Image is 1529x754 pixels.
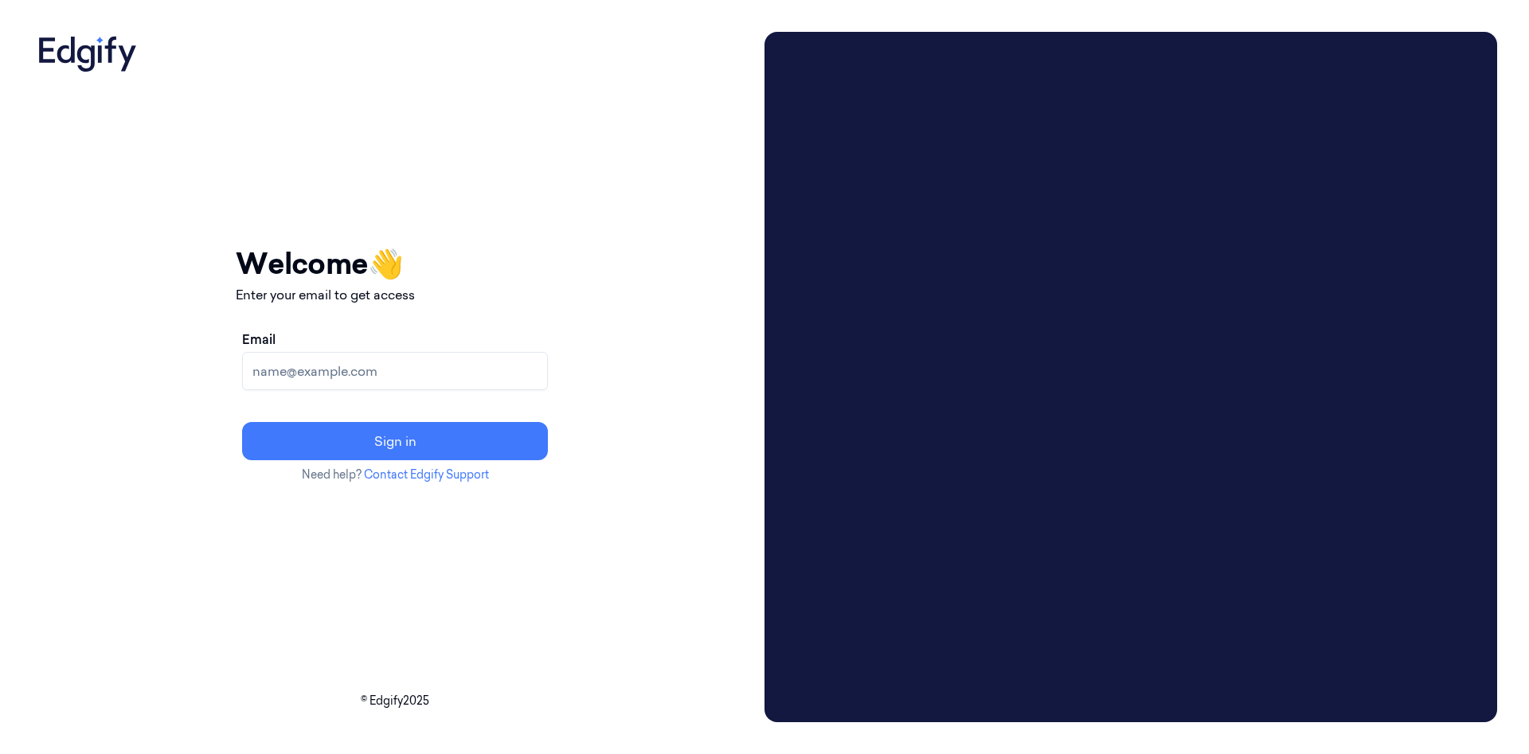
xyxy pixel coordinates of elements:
p: Enter your email to get access [236,285,554,304]
label: Email [242,330,276,349]
input: name@example.com [242,352,548,390]
p: Need help? [236,467,554,483]
a: Contact Edgify Support [364,467,489,482]
button: Sign in [242,422,548,460]
h1: Welcome 👋 [236,242,554,285]
p: © Edgify 2025 [32,693,758,709]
